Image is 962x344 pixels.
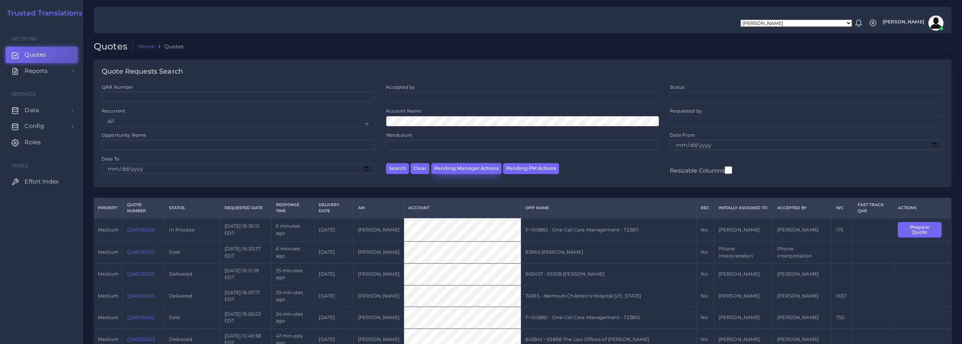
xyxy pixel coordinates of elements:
a: Config [6,118,77,134]
td: [PERSON_NAME] [353,285,404,307]
button: Search [386,163,409,174]
a: QAR126622 [127,271,154,277]
td: 74395 - Nemours Children's Hospital [US_STATE] [521,285,696,307]
span: medium [98,271,118,277]
td: 750 [832,307,853,329]
span: medium [98,227,118,233]
a: [PERSON_NAME]avatar [879,15,946,31]
label: Status [670,84,685,90]
a: Trusted Translations [2,9,82,18]
td: [DATE] [314,263,354,285]
h2: Quotes [94,41,133,52]
td: [DATE] [314,242,354,264]
th: Status [165,198,220,218]
label: Recurrent [102,108,125,114]
span: Config [25,122,44,130]
td: [PERSON_NAME] [773,218,831,241]
td: Sold [165,307,220,329]
label: Resizable Columns [670,165,732,175]
td: No [697,285,714,307]
button: Pending Manager Actions [431,163,502,174]
th: Requested Date [220,198,272,218]
a: Home [138,43,155,50]
span: Reports [25,67,48,75]
td: No [697,242,714,264]
a: Roles [6,134,77,150]
th: Opp Name [521,198,696,218]
th: Delivery Date [314,198,354,218]
label: Wordcount [386,132,412,138]
td: [PERSON_NAME] [353,218,404,241]
a: QAR126637 [127,249,154,255]
button: Prepare Quote [898,222,942,238]
td: [PERSON_NAME] [714,307,773,329]
label: QAR Number [102,84,133,90]
th: Account [404,198,521,218]
span: medium [98,315,118,320]
input: Resizable Columns [725,165,732,175]
button: Pending PM Actions [503,163,559,174]
img: avatar [928,15,943,31]
td: 6 minutes ago [271,242,314,264]
td: P-100883 - One Call Care Management - T23811 [521,218,696,241]
td: 6 minutes ago [271,218,314,241]
td: Phone Interpretation [773,242,831,264]
span: Sections [12,36,37,42]
td: [PERSON_NAME] [773,263,831,285]
td: P-100882 - One Call Care Management - T23810 [521,307,696,329]
th: Fast Track QAR [853,198,894,218]
span: Effort Index [25,177,59,186]
td: [DATE] [314,285,354,307]
td: [DATE] 16:11:59 EDT [220,263,272,285]
th: WC [832,198,853,218]
label: Date From [670,132,695,138]
td: [PERSON_NAME] [714,285,773,307]
span: [PERSON_NAME] [883,20,924,25]
a: Quotes [6,47,77,63]
button: Clear [411,163,429,174]
label: Accepted by [386,84,415,90]
td: [DATE] 16:07:17 EDT [220,285,272,307]
td: 93960 [PERSON_NAME] [521,242,696,264]
a: QAR126632 [127,315,154,320]
td: [PERSON_NAME] [714,218,773,241]
th: Actions [893,198,951,218]
th: Response Time [271,198,314,218]
li: Quotes [155,43,184,50]
span: Roles [25,138,41,147]
td: 175 [832,218,853,241]
a: QAR126635 [127,293,154,299]
td: [PERSON_NAME] [353,307,404,329]
td: [DATE] [314,218,354,241]
td: Delivered [165,263,220,285]
th: Quote Number [123,198,165,218]
th: Initially Assigned to [714,198,773,218]
a: Data [6,102,77,118]
td: 1657 [832,285,853,307]
td: Phone Interpretation [714,242,773,264]
td: [PERSON_NAME] [773,285,831,307]
td: In Process [165,218,220,241]
td: Delivered [165,285,220,307]
td: [DATE] [314,307,354,329]
td: [DATE] 16:02:03 EDT [220,307,272,329]
th: Accepted by [773,198,831,218]
th: Priority [94,198,123,218]
td: Sold [165,242,220,264]
label: Account Name [386,108,421,114]
a: Prepare Quote [898,227,947,232]
td: No [697,307,714,329]
td: [PERSON_NAME] [353,242,404,264]
td: 25 minutes ago [271,263,314,285]
td: [PERSON_NAME] [714,263,773,285]
label: Opportunity Name [102,132,146,138]
a: Reports [6,63,77,79]
span: Tools [12,163,29,168]
td: [PERSON_NAME] [353,263,404,285]
td: [DATE] 16:30:51 EDT [220,218,272,241]
th: REC [697,198,714,218]
label: Date To [102,156,119,162]
td: No [697,218,714,241]
td: [DATE] 16:30:27 EDT [220,242,272,264]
